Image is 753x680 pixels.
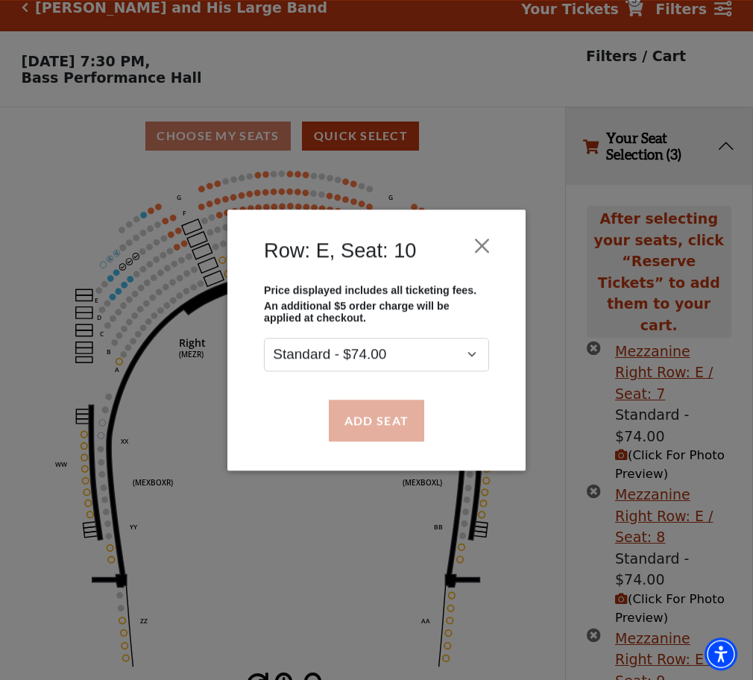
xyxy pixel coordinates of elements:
[264,239,416,263] h4: Row: E, Seat: 10
[264,300,489,324] p: An additional $5 order charge will be applied at checkout.
[329,400,424,441] button: Add Seat
[264,284,489,296] p: Price displayed includes all ticketing fees.
[705,637,737,670] div: Accessibility Menu
[468,231,497,259] button: Close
